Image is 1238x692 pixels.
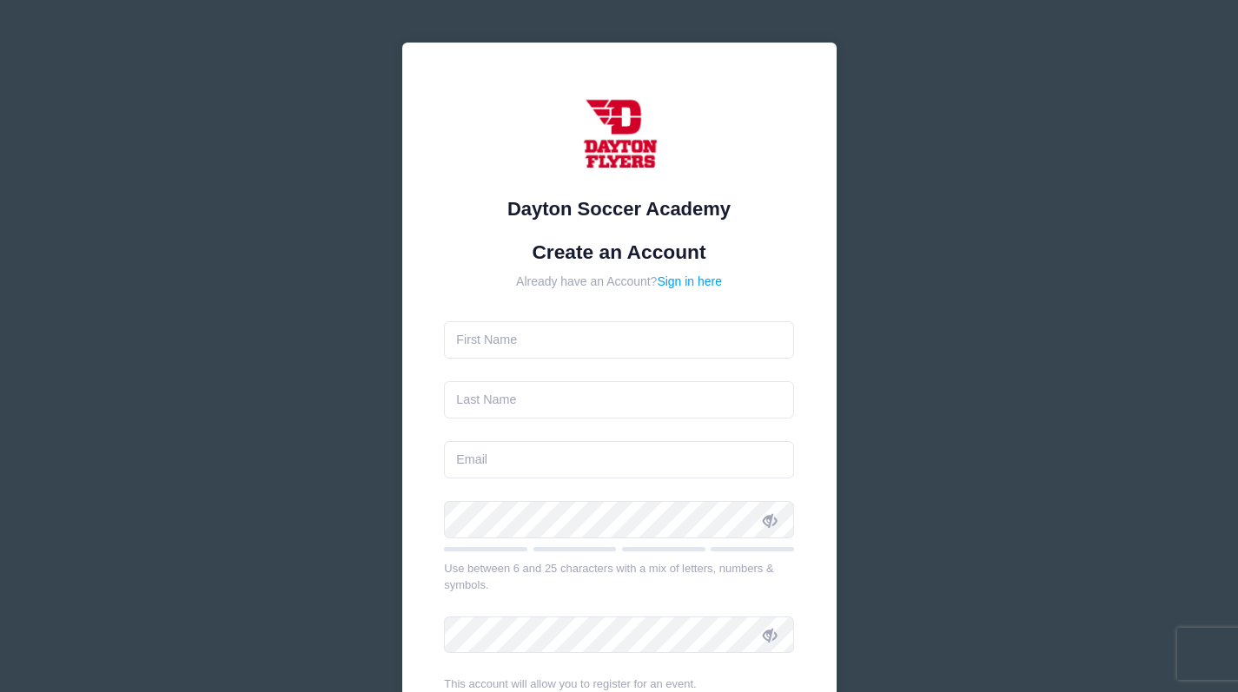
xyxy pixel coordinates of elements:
[444,441,794,478] input: Email
[444,241,794,264] h1: Create an Account
[444,273,794,291] div: Already have an Account?
[567,85,672,189] img: Dayton Soccer Academy
[444,560,794,594] div: Use between 6 and 25 characters with a mix of letters, numbers & symbols.
[444,321,794,359] input: First Name
[657,274,722,288] a: Sign in here
[444,194,794,223] div: Dayton Soccer Academy
[444,381,794,418] input: Last Name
